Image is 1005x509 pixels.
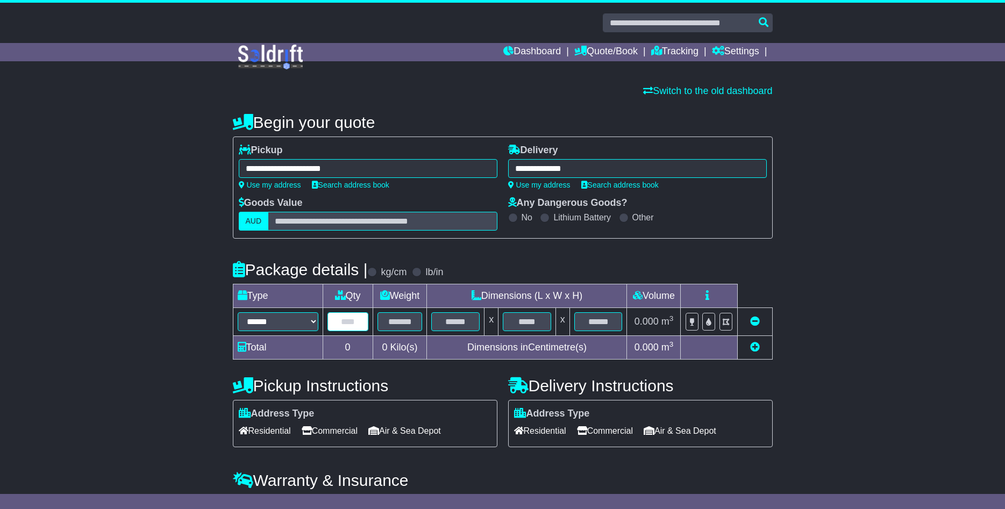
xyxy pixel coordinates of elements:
[632,212,654,223] label: Other
[381,267,407,278] label: kg/cm
[425,267,443,278] label: lb/in
[555,308,569,336] td: x
[643,85,772,96] a: Switch to the old dashboard
[514,422,566,439] span: Residential
[508,145,558,156] label: Delivery
[484,308,498,336] td: x
[581,181,659,189] a: Search address book
[302,422,358,439] span: Commercial
[368,422,441,439] span: Air & Sea Depot
[522,212,532,223] label: No
[553,212,611,223] label: Lithium Battery
[373,284,427,308] td: Weight
[233,113,773,131] h4: Begin your quote
[233,377,497,395] h4: Pickup Instructions
[323,336,373,360] td: 0
[661,316,674,327] span: m
[239,145,283,156] label: Pickup
[669,314,674,322] sup: 3
[651,43,698,61] a: Tracking
[382,342,387,353] span: 0
[427,336,627,360] td: Dimensions in Centimetre(s)
[239,181,301,189] a: Use my address
[644,422,716,439] span: Air & Sea Depot
[239,422,291,439] span: Residential
[373,336,427,360] td: Kilo(s)
[712,43,759,61] a: Settings
[514,408,590,420] label: Address Type
[233,471,773,489] h4: Warranty & Insurance
[323,284,373,308] td: Qty
[239,197,303,209] label: Goods Value
[233,336,323,360] td: Total
[635,316,659,327] span: 0.000
[661,342,674,353] span: m
[312,181,389,189] a: Search address book
[503,43,561,61] a: Dashboard
[508,181,571,189] a: Use my address
[577,422,633,439] span: Commercial
[233,261,368,278] h4: Package details |
[233,284,323,308] td: Type
[239,408,315,420] label: Address Type
[574,43,638,61] a: Quote/Book
[669,340,674,348] sup: 3
[627,284,681,308] td: Volume
[508,377,773,395] h4: Delivery Instructions
[239,212,269,231] label: AUD
[750,342,760,353] a: Add new item
[635,342,659,353] span: 0.000
[508,197,628,209] label: Any Dangerous Goods?
[427,284,627,308] td: Dimensions (L x W x H)
[750,316,760,327] a: Remove this item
